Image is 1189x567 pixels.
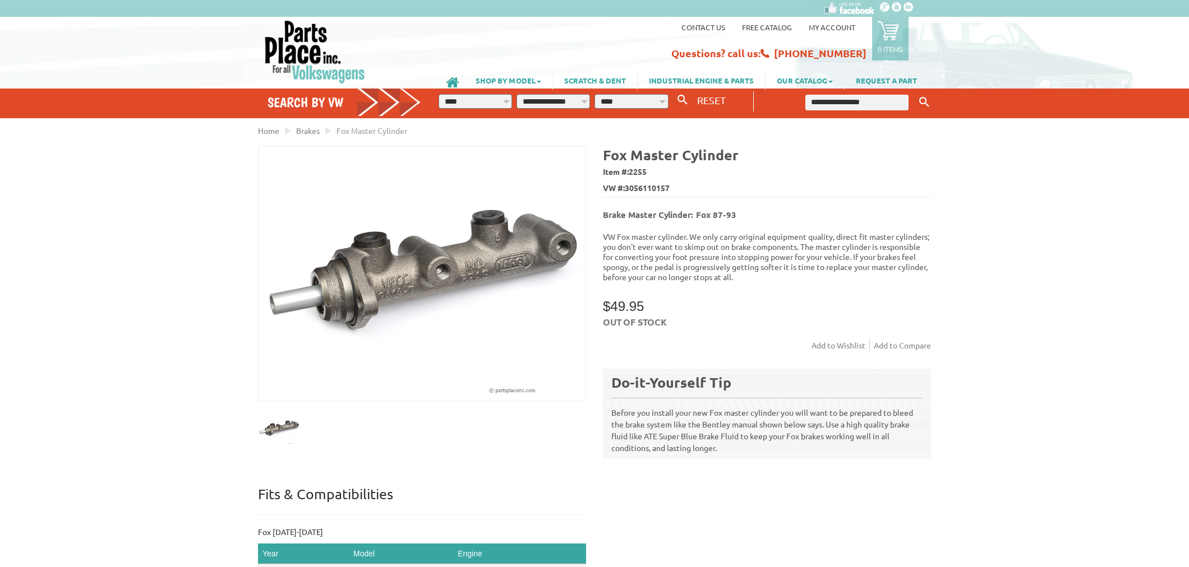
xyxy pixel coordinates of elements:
button: Search By VW... [673,92,692,108]
button: RESET [693,92,730,108]
span: Item #: [603,164,931,180]
img: Parts Place Inc! [264,20,366,84]
a: Home [258,126,279,136]
span: RESET [697,94,726,106]
a: REQUEST A PART [845,71,928,90]
span: 3056110157 [625,182,670,194]
span: $49.95 [603,299,644,314]
h4: Search by VW [268,94,421,110]
img: Fox Master Cylinder [259,146,586,401]
b: Brake Master Cylinder: Fox 87-93 [603,209,736,220]
p: VW Fox master cylinder. We only carry original equipment quality, direct fit master cylinders; yo... [603,231,931,282]
th: Engine [453,543,586,564]
span: VW #: [603,180,931,197]
a: INDUSTRIAL ENGINE & PARTS [638,71,765,90]
p: 0 items [878,44,903,54]
span: 2255 [629,166,647,176]
b: Do-it-Yourself Tip [611,373,731,391]
span: Out of stock [603,316,667,328]
a: Add to Wishlist [812,338,870,352]
a: 0 items [872,17,909,61]
button: Keyword Search [916,93,933,111]
a: OUR CATALOG [766,71,844,90]
a: SHOP BY MODEL [464,71,552,90]
a: Add to Compare [874,338,931,352]
p: Before you install your new Fox master cylinder you will want to be prepared to bleed the brake s... [611,397,923,454]
span: Fox Master Cylinder [337,126,407,136]
th: Year [258,543,349,564]
p: Fits & Compatibilities [258,485,586,515]
a: My Account [809,22,855,32]
a: Brakes [296,126,320,136]
p: Fox [DATE]-[DATE] [258,526,586,538]
a: Free Catalog [742,22,792,32]
img: Fox Master Cylinder [258,407,300,449]
a: SCRATCH & DENT [553,71,637,90]
a: Contact us [681,22,725,32]
th: Model [349,543,453,564]
b: Fox Master Cylinder [603,146,739,164]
